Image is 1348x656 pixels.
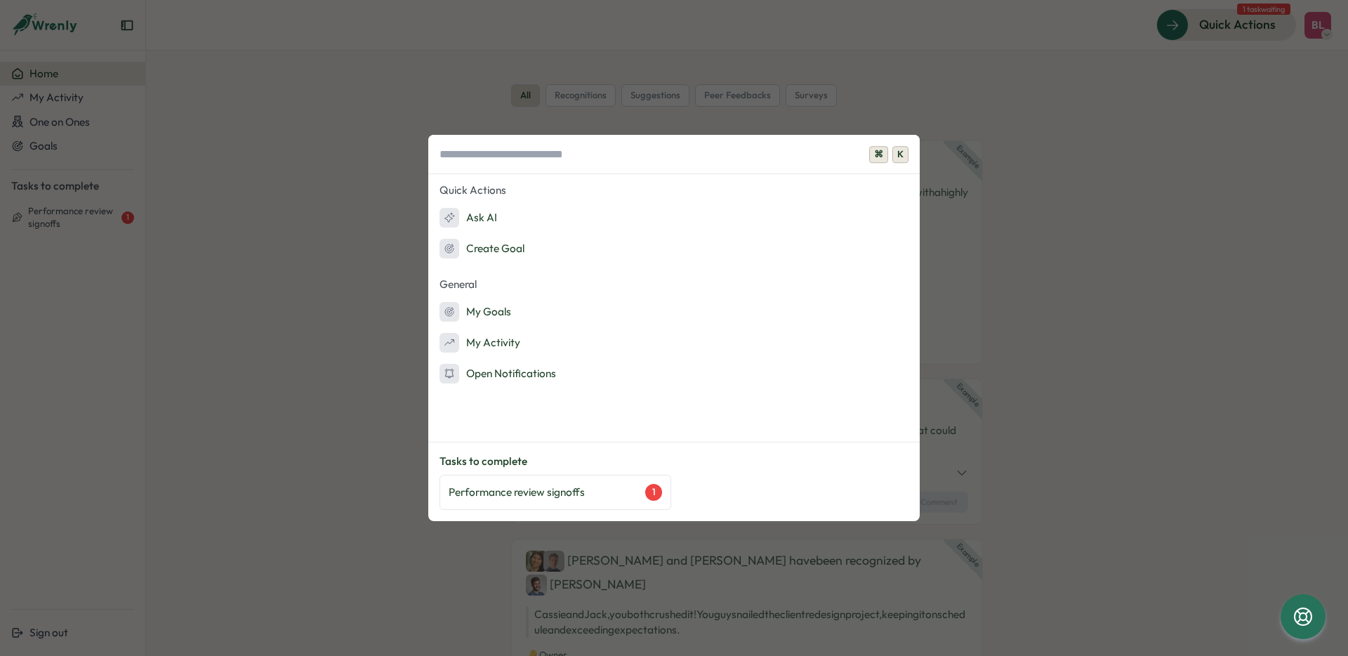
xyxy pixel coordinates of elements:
button: Open Notifications [428,360,920,388]
p: Performance review signoffs [449,485,585,500]
p: Quick Actions [428,180,920,201]
div: Create Goal [440,239,524,258]
span: K [892,146,908,163]
p: Tasks to complete [440,454,908,469]
button: Create Goal [428,235,920,263]
p: General [428,274,920,295]
div: 1 [645,484,662,501]
div: Ask AI [440,208,497,228]
button: My Goals [428,298,920,326]
span: ⌘ [869,146,888,163]
div: My Activity [440,333,520,353]
div: Open Notifications [440,364,556,383]
div: My Goals [440,302,511,322]
button: Ask AI [428,204,920,232]
button: My Activity [428,329,920,357]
